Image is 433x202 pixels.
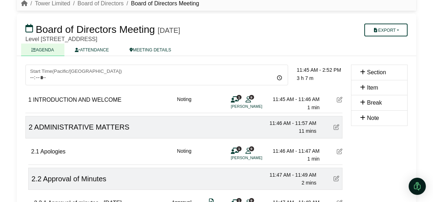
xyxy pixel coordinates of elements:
a: Board of Directors [78,0,124,6]
div: 11:46 AM - 11:57 AM [266,119,316,127]
span: Apologies [40,148,65,155]
span: 2.1 [31,148,39,155]
li: [PERSON_NAME] [231,103,284,110]
span: Level [STREET_ADDRESS] [25,36,97,42]
span: 1 [237,146,242,151]
span: 9 [249,95,254,100]
span: 2 mins [302,180,316,186]
li: [PERSON_NAME] [231,155,284,161]
span: 1 [237,95,242,100]
div: [DATE] [158,26,180,35]
span: 2 [29,123,33,131]
div: 11:45 AM - 2:52 PM [297,66,347,74]
div: Noting [177,147,191,163]
div: 11:46 AM - 11:47 AM [269,147,320,155]
a: Tower Limited [35,0,70,6]
span: 9 [249,146,254,151]
span: Note [367,115,379,121]
a: MEETING DETAILS [119,44,181,56]
button: Export [364,24,408,36]
span: 11 mins [299,128,316,134]
span: 1 [28,97,31,103]
span: Item [367,85,378,91]
span: Section [367,69,386,75]
span: Board of Directors Meeting [36,24,155,35]
span: INTRODUCTION AND WELCOME [33,97,121,103]
span: Approval of Minutes [43,175,106,183]
span: ADMINISTRATIVE MATTERS [34,123,130,131]
span: 1 min [307,105,320,110]
div: Noting [177,95,191,111]
div: 11:45 AM - 11:46 AM [269,95,320,103]
div: 11:47 AM - 11:49 AM [266,171,316,179]
span: 3 h 7 m [297,75,313,81]
a: AGENDA [21,44,64,56]
span: Break [367,100,382,106]
span: 2.2 [31,175,42,183]
a: ATTENDANCE [64,44,119,56]
span: 1 min [307,156,320,162]
div: Open Intercom Messenger [409,178,426,195]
